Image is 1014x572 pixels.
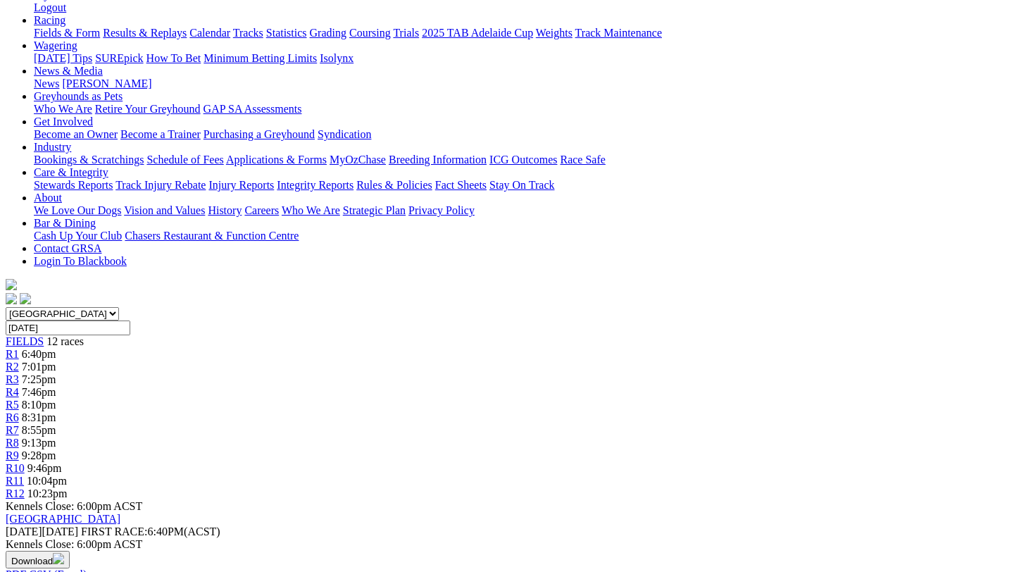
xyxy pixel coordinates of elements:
[22,373,56,385] span: 7:25pm
[34,39,77,51] a: Wagering
[95,52,143,64] a: SUREpick
[34,255,127,267] a: Login To Blackbook
[34,128,118,140] a: Become an Owner
[6,424,19,436] a: R7
[34,230,1008,242] div: Bar & Dining
[6,386,19,398] a: R4
[422,27,533,39] a: 2025 TAB Adelaide Cup
[310,27,346,39] a: Grading
[6,399,19,411] a: R5
[343,204,406,216] a: Strategic Plan
[34,179,113,191] a: Stewards Reports
[6,335,44,347] a: FIELDS
[6,475,24,487] span: R11
[53,553,64,564] img: download.svg
[6,348,19,360] a: R1
[233,27,263,39] a: Tracks
[6,293,17,304] img: facebook.svg
[6,526,78,537] span: [DATE]
[204,128,315,140] a: Purchasing a Greyhound
[46,335,84,347] span: 12 races
[34,204,1008,217] div: About
[22,437,56,449] span: 9:13pm
[124,204,205,216] a: Vision and Values
[34,103,92,115] a: Who We Are
[6,513,120,525] a: [GEOGRAPHIC_DATA]
[146,154,223,166] a: Schedule of Fees
[226,154,327,166] a: Applications & Forms
[6,462,25,474] a: R10
[204,52,317,64] a: Minimum Betting Limits
[34,90,123,102] a: Greyhounds as Pets
[393,27,419,39] a: Trials
[34,103,1008,116] div: Greyhounds as Pets
[22,348,56,360] span: 6:40pm
[34,1,66,13] a: Logout
[34,52,92,64] a: [DATE] Tips
[435,179,487,191] a: Fact Sheets
[408,204,475,216] a: Privacy Policy
[489,179,554,191] a: Stay On Track
[62,77,151,89] a: [PERSON_NAME]
[81,526,220,537] span: 6:40PM(ACST)
[6,279,17,290] img: logo-grsa-white.png
[27,462,62,474] span: 9:46pm
[34,116,93,128] a: Get Involved
[6,526,42,537] span: [DATE]
[282,204,340,216] a: Who We Are
[95,103,201,115] a: Retire Your Greyhound
[6,538,1008,551] div: Kennels Close: 6:00pm ACST
[103,27,187,39] a: Results & Replays
[6,321,130,335] input: Select date
[560,154,605,166] a: Race Safe
[208,204,242,216] a: History
[34,52,1008,65] div: Wagering
[244,204,279,216] a: Careers
[34,217,96,229] a: Bar & Dining
[6,411,19,423] a: R6
[27,487,68,499] span: 10:23pm
[34,192,62,204] a: About
[6,449,19,461] a: R9
[330,154,386,166] a: MyOzChase
[318,128,371,140] a: Syndication
[120,128,201,140] a: Become a Trainer
[34,154,1008,166] div: Industry
[34,65,103,77] a: News & Media
[34,77,59,89] a: News
[125,230,299,242] a: Chasers Restaurant & Function Centre
[34,242,101,254] a: Contact GRSA
[389,154,487,166] a: Breeding Information
[34,154,144,166] a: Bookings & Scratchings
[34,141,71,153] a: Industry
[189,27,230,39] a: Calendar
[6,500,142,512] span: Kennels Close: 6:00pm ACST
[34,128,1008,141] div: Get Involved
[6,373,19,385] a: R3
[208,179,274,191] a: Injury Reports
[34,204,121,216] a: We Love Our Dogs
[6,487,25,499] span: R12
[34,27,1008,39] div: Racing
[204,103,302,115] a: GAP SA Assessments
[22,361,56,373] span: 7:01pm
[266,27,307,39] a: Statistics
[146,52,201,64] a: How To Bet
[22,411,56,423] span: 8:31pm
[34,27,100,39] a: Fields & Form
[6,361,19,373] a: R2
[34,230,122,242] a: Cash Up Your Club
[6,437,19,449] a: R8
[356,179,432,191] a: Rules & Policies
[22,399,56,411] span: 8:10pm
[349,27,391,39] a: Coursing
[6,551,70,568] button: Download
[575,27,662,39] a: Track Maintenance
